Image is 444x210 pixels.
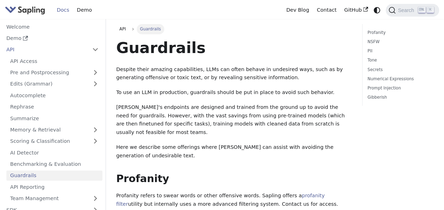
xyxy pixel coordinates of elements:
[367,39,431,45] a: NSFW
[53,5,73,16] a: Docs
[73,5,96,16] a: Demo
[119,27,126,31] span: API
[2,22,102,32] a: Welcome
[6,90,102,100] a: Autocomplete
[367,85,431,92] a: Prompt Injection
[116,38,352,57] h1: Guardrails
[427,7,434,13] kbd: K
[367,94,431,101] a: Gibberish
[5,5,48,15] a: Sapling.ai
[116,103,352,137] p: [PERSON_NAME]'s endpoints are designed and trained from the ground up to avoid the need for guard...
[6,68,102,78] a: Pre and Postprocessing
[340,5,372,16] a: GitHub
[116,24,129,34] a: API
[6,113,102,123] a: Summarize
[116,65,352,82] p: Despite their amazing capabilities, LLMs can often behave in undesired ways, such as by generatin...
[116,173,352,185] h2: Profanity
[372,5,382,15] button: Switch between dark and light mode (currently system mode)
[2,45,88,55] a: API
[6,136,102,146] a: Scoring & Classification
[116,88,352,97] p: To use an LLM in production, guardrails should be put in place to avoid such behavior.
[367,57,431,64] a: Tone
[2,33,102,43] a: Demo
[6,193,102,204] a: Team Management
[6,56,102,66] a: API Access
[367,76,431,82] a: Numerical Expressions
[116,193,325,207] a: profanity filter
[137,24,164,34] span: Guardrails
[386,4,439,17] button: Search (Ctrl+K)
[5,5,45,15] img: Sapling.ai
[6,79,102,89] a: Edits (Grammar)
[6,170,102,181] a: Guardrails
[367,48,431,54] a: PII
[6,182,102,192] a: API Reporting
[116,192,352,209] p: Profanity refers to swear words or other offensive words. Sapling offers a utility but internally...
[367,66,431,73] a: Secrets
[282,5,313,16] a: Dev Blog
[6,159,102,169] a: Benchmarking & Evaluation
[6,102,102,112] a: Rephrase
[88,45,102,55] button: Collapse sidebar category 'API'
[6,147,102,158] a: AI Detector
[367,29,431,36] a: Profanity
[116,143,352,160] p: Here we describe some offerings where [PERSON_NAME] can assist with avoiding the generation of un...
[6,125,102,135] a: Memory & Retrieval
[313,5,341,16] a: Contact
[116,24,352,34] nav: Breadcrumbs
[396,7,418,13] span: Search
